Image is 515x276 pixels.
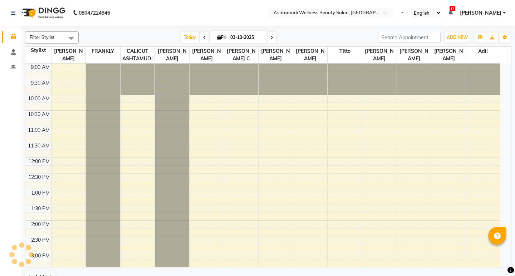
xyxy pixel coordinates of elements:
[29,64,51,71] div: 9:00 AM
[466,47,500,56] span: Adil
[460,9,501,17] span: [PERSON_NAME]
[29,79,51,87] div: 9:30 AM
[25,47,51,54] div: Stylist
[26,111,51,118] div: 10:30 AM
[79,3,110,23] b: 08047224946
[27,158,51,165] div: 12:00 PM
[431,47,466,63] span: [PERSON_NAME]
[259,47,293,63] span: [PERSON_NAME]
[30,205,51,212] div: 1:30 PM
[447,35,468,40] span: ADD NEW
[51,47,86,63] span: [PERSON_NAME]
[30,34,55,40] span: Filter Stylist
[378,32,441,43] input: Search Appointment
[215,35,228,40] span: Fri
[228,32,264,43] input: 2025-10-03
[328,47,362,56] span: Titto
[190,47,224,63] span: [PERSON_NAME]
[293,47,328,63] span: [PERSON_NAME]
[86,47,120,56] span: FRANKLY
[121,47,155,63] span: CALICUT ASHTAMUDI
[30,252,51,260] div: 3:00 PM
[448,10,453,16] a: 17
[445,32,470,42] button: ADD NEW
[362,47,397,63] span: [PERSON_NAME]
[397,47,431,63] span: [PERSON_NAME]
[181,32,199,43] span: Today
[155,47,189,63] span: [PERSON_NAME]
[224,47,259,63] span: [PERSON_NAME] C
[26,142,51,150] div: 11:30 AM
[27,174,51,181] div: 12:30 PM
[26,126,51,134] div: 11:00 AM
[30,236,51,244] div: 2:30 PM
[30,189,51,197] div: 1:00 PM
[450,6,455,11] span: 17
[30,221,51,228] div: 2:00 PM
[18,3,67,23] img: logo
[26,95,51,102] div: 10:00 AM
